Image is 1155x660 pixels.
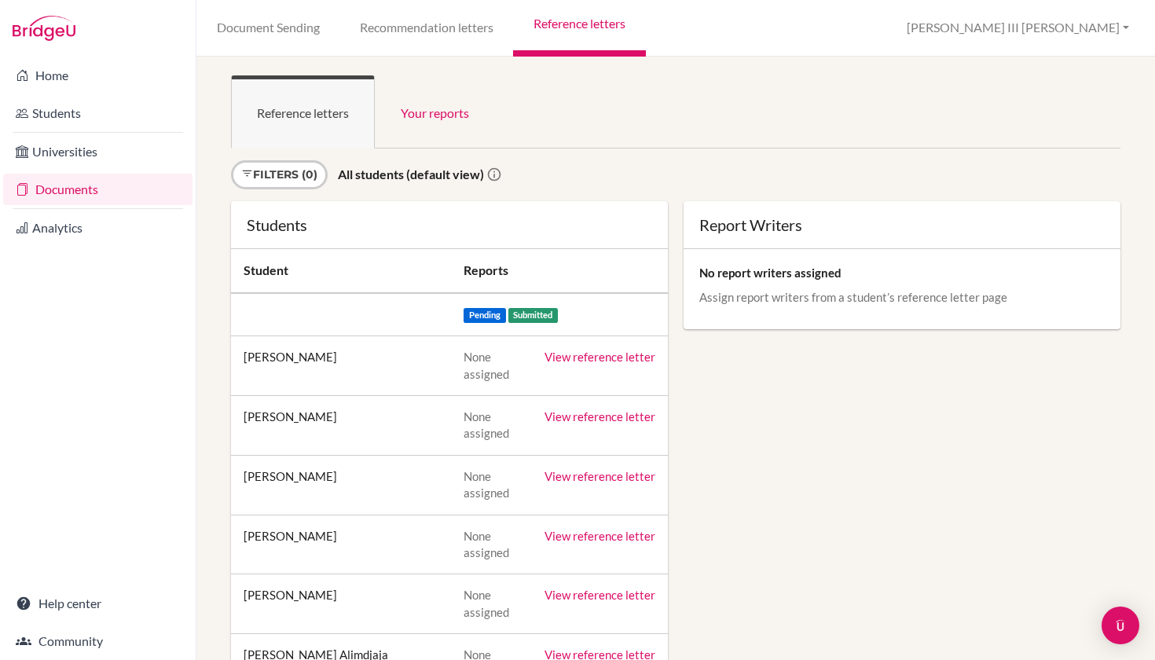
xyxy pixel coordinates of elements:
[3,212,192,244] a: Analytics
[3,174,192,205] a: Documents
[231,515,451,574] td: [PERSON_NAME]
[544,529,655,543] a: View reference letter
[3,588,192,619] a: Help center
[231,75,375,148] a: Reference letters
[464,529,509,559] span: None assigned
[699,265,1105,280] p: No report writers assigned
[544,588,655,602] a: View reference letter
[3,60,192,91] a: Home
[231,574,451,634] td: [PERSON_NAME]
[544,350,655,364] a: View reference letter
[464,588,509,618] span: None assigned
[3,97,192,129] a: Students
[464,469,509,500] span: None assigned
[464,409,509,440] span: None assigned
[375,75,495,148] a: Your reports
[13,16,75,41] img: Bridge-U
[3,136,192,167] a: Universities
[231,336,451,396] td: [PERSON_NAME]
[699,217,1105,233] div: Report Writers
[544,469,655,483] a: View reference letter
[231,395,451,455] td: [PERSON_NAME]
[508,308,559,323] span: Submitted
[247,217,652,233] div: Students
[1102,607,1139,644] div: Open Intercom Messenger
[231,249,451,293] th: Student
[3,625,192,657] a: Community
[338,167,484,181] strong: All students (default view)
[900,13,1136,42] button: [PERSON_NAME] III [PERSON_NAME]
[231,160,328,189] a: Filters (0)
[231,455,451,515] td: [PERSON_NAME]
[464,350,509,380] span: None assigned
[464,308,506,323] span: Pending
[699,289,1105,305] p: Assign report writers from a student’s reference letter page
[544,409,655,423] a: View reference letter
[451,249,668,293] th: Reports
